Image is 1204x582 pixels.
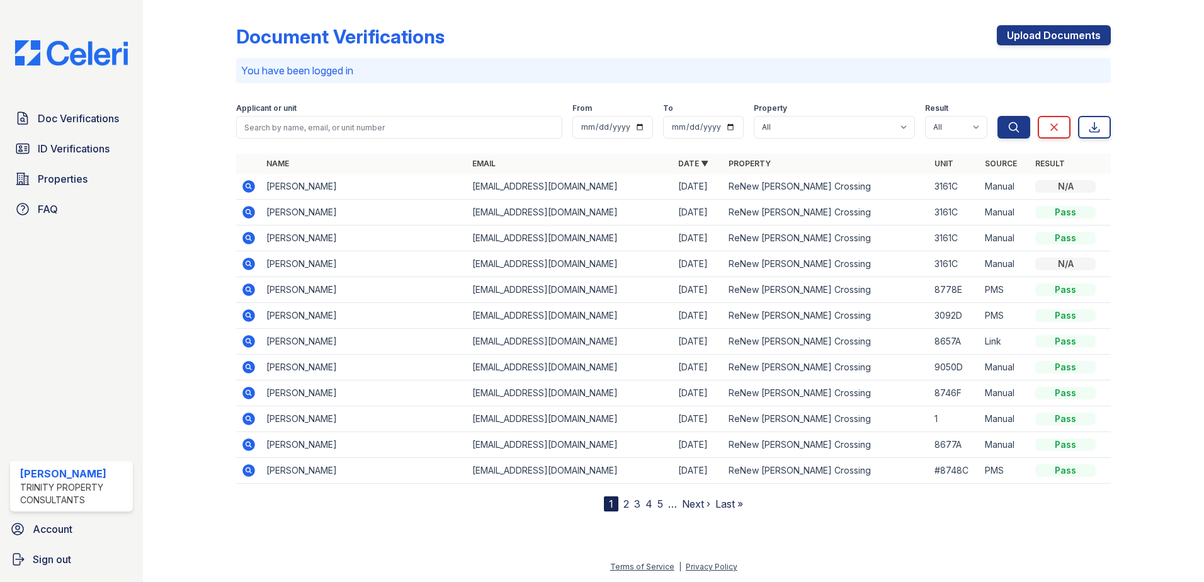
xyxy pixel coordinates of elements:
td: 8746F [929,380,980,406]
td: Link [980,329,1030,355]
td: ReNew [PERSON_NAME] Crossing [724,225,929,251]
label: To [663,103,673,113]
span: ID Verifications [38,141,110,156]
a: Result [1035,159,1065,168]
div: Pass [1035,232,1096,244]
span: … [668,496,677,511]
td: [EMAIL_ADDRESS][DOMAIN_NAME] [467,458,673,484]
td: [EMAIL_ADDRESS][DOMAIN_NAME] [467,329,673,355]
td: PMS [980,277,1030,303]
a: Property [729,159,771,168]
a: Sign out [5,547,138,572]
td: [DATE] [673,251,724,277]
a: Account [5,516,138,542]
td: ReNew [PERSON_NAME] Crossing [724,174,929,200]
span: Sign out [33,552,71,567]
td: Manual [980,174,1030,200]
td: [PERSON_NAME] [261,225,467,251]
td: Manual [980,200,1030,225]
td: [PERSON_NAME] [261,380,467,406]
td: [EMAIL_ADDRESS][DOMAIN_NAME] [467,303,673,329]
td: [DATE] [673,355,724,380]
a: Upload Documents [997,25,1111,45]
a: 4 [645,498,652,510]
td: Manual [980,225,1030,251]
span: FAQ [38,202,58,217]
div: [PERSON_NAME] [20,466,128,481]
td: 3161C [929,225,980,251]
span: Account [33,522,72,537]
td: [PERSON_NAME] [261,432,467,458]
td: ReNew [PERSON_NAME] Crossing [724,251,929,277]
a: Source [985,159,1017,168]
td: [DATE] [673,458,724,484]
td: 3161C [929,200,980,225]
td: [DATE] [673,406,724,432]
a: 5 [657,498,663,510]
td: 8677A [929,432,980,458]
td: [PERSON_NAME] [261,406,467,432]
td: Manual [980,406,1030,432]
a: Date ▼ [678,159,708,168]
label: Property [754,103,787,113]
div: Pass [1035,335,1096,348]
td: [EMAIL_ADDRESS][DOMAIN_NAME] [467,277,673,303]
div: Pass [1035,283,1096,296]
td: [EMAIL_ADDRESS][DOMAIN_NAME] [467,432,673,458]
a: 2 [623,498,629,510]
td: [PERSON_NAME] [261,329,467,355]
td: Manual [980,432,1030,458]
label: Applicant or unit [236,103,297,113]
td: [PERSON_NAME] [261,251,467,277]
td: [DATE] [673,303,724,329]
a: Properties [10,166,133,191]
td: [EMAIL_ADDRESS][DOMAIN_NAME] [467,355,673,380]
div: Pass [1035,413,1096,425]
td: [DATE] [673,380,724,406]
div: Pass [1035,309,1096,322]
td: [DATE] [673,277,724,303]
p: You have been logged in [241,63,1106,78]
label: Result [925,103,948,113]
td: [EMAIL_ADDRESS][DOMAIN_NAME] [467,200,673,225]
td: Manual [980,380,1030,406]
label: From [572,103,592,113]
td: [PERSON_NAME] [261,277,467,303]
div: 1 [604,496,618,511]
a: Last » [715,498,743,510]
div: Trinity Property Consultants [20,481,128,506]
td: Manual [980,355,1030,380]
td: Manual [980,251,1030,277]
td: ReNew [PERSON_NAME] Crossing [724,303,929,329]
a: FAQ [10,197,133,222]
a: Privacy Policy [686,562,737,571]
a: Terms of Service [610,562,674,571]
div: Pass [1035,387,1096,399]
td: PMS [980,303,1030,329]
td: [PERSON_NAME] [261,174,467,200]
td: [PERSON_NAME] [261,458,467,484]
div: Pass [1035,361,1096,374]
div: Document Verifications [236,25,445,48]
a: Name [266,159,289,168]
td: ReNew [PERSON_NAME] Crossing [724,355,929,380]
span: Properties [38,171,88,186]
td: [DATE] [673,225,724,251]
td: 9050D [929,355,980,380]
td: [EMAIL_ADDRESS][DOMAIN_NAME] [467,406,673,432]
a: Next › [682,498,710,510]
td: ReNew [PERSON_NAME] Crossing [724,277,929,303]
td: [EMAIL_ADDRESS][DOMAIN_NAME] [467,174,673,200]
div: N/A [1035,180,1096,193]
div: Pass [1035,438,1096,451]
td: [EMAIL_ADDRESS][DOMAIN_NAME] [467,225,673,251]
td: 3092D [929,303,980,329]
div: N/A [1035,258,1096,270]
div: | [679,562,681,571]
td: ReNew [PERSON_NAME] Crossing [724,200,929,225]
td: [EMAIL_ADDRESS][DOMAIN_NAME] [467,380,673,406]
a: ID Verifications [10,136,133,161]
td: 8657A [929,329,980,355]
input: Search by name, email, or unit number [236,116,562,139]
